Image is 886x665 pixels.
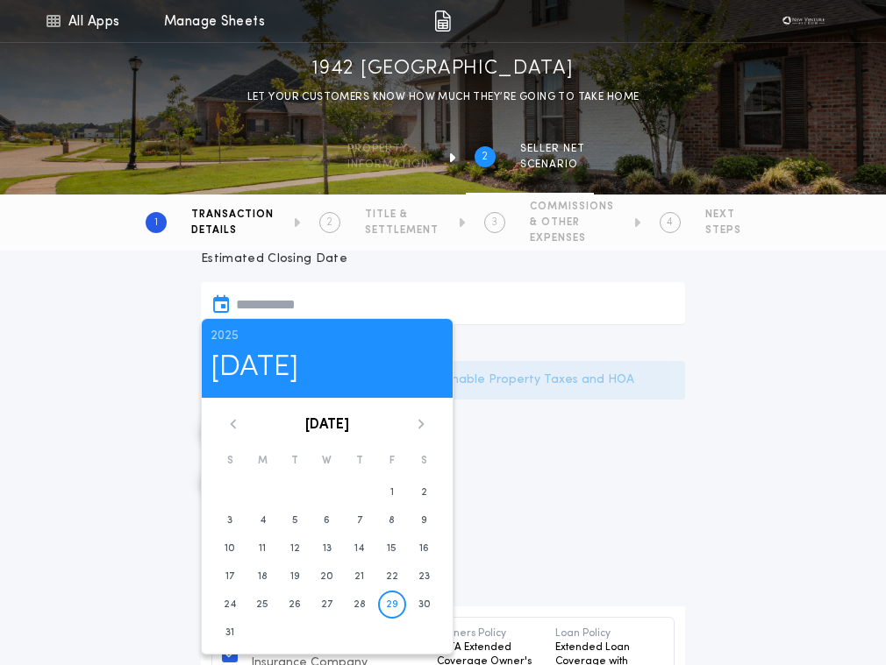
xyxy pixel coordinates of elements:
[227,513,232,527] time: 3
[365,208,439,222] span: TITLE &
[346,562,374,591] button: 21
[312,55,573,83] h1: 1942 [GEOGRAPHIC_DATA]
[247,450,279,471] div: M
[279,450,311,471] div: T
[346,534,374,562] button: 14
[216,506,244,534] button: 3
[555,626,660,640] p: Loan Policy
[320,569,333,584] time: 20
[530,231,614,245] span: EXPENSES
[211,328,444,345] p: 2025
[346,506,374,534] button: 7
[387,541,397,555] time: 15
[520,142,585,156] span: SELLER NET
[248,506,276,534] button: 4
[419,541,429,555] time: 16
[378,591,406,619] button: 29
[667,216,673,230] h2: 4
[216,591,244,619] button: 24
[491,216,497,230] h2: 3
[321,598,332,612] time: 27
[290,569,300,584] time: 19
[281,534,309,562] button: 12
[281,506,309,534] button: 5
[530,216,614,230] span: & OTHER
[421,513,427,527] time: 9
[411,506,439,534] button: 9
[154,216,158,230] h2: 1
[389,513,395,527] time: 8
[290,541,300,555] time: 12
[347,158,429,172] span: information
[248,591,276,619] button: 25
[411,478,439,506] button: 2
[354,569,364,584] time: 21
[211,345,444,390] h1: [DATE]
[354,598,366,612] time: 28
[365,223,439,237] span: SETTLEMENT
[411,534,439,562] button: 16
[311,450,344,471] div: W
[705,208,741,222] span: NEXT
[216,619,244,647] button: 31
[201,251,685,268] p: Estimated Closing Date
[378,478,406,506] button: 1
[777,12,830,30] img: vs-icon
[375,450,408,471] div: F
[313,591,341,619] button: 27
[437,626,541,640] p: Owners Policy
[357,513,362,527] time: 7
[386,569,398,584] time: 22
[520,158,585,172] span: SCENARIO
[225,569,234,584] time: 17
[191,223,274,237] span: DETAILS
[418,598,431,612] time: 30
[256,598,268,612] time: 25
[260,513,266,527] time: 4
[324,513,330,527] time: 6
[421,485,427,499] time: 2
[248,562,276,591] button: 18
[354,541,364,555] time: 14
[247,88,639,106] p: LET YOUR CUSTOMERS KNOW HOW MUCH THEY’RE GOING TO TAKE HOME
[434,11,451,32] img: img
[705,223,741,237] span: STEPS
[191,208,274,222] span: TRANSACTION
[326,216,332,230] h2: 2
[530,200,614,214] span: COMMISSIONS
[313,534,341,562] button: 13
[346,591,374,619] button: 28
[313,506,341,534] button: 6
[378,506,406,534] button: 8
[313,562,341,591] button: 20
[281,562,309,591] button: 19
[390,485,394,499] time: 1
[343,450,375,471] div: T
[482,150,488,164] h2: 2
[418,569,430,584] time: 23
[386,598,398,612] time: 29
[248,534,276,562] button: 11
[378,534,406,562] button: 15
[216,562,244,591] button: 17
[258,569,268,584] time: 18
[411,591,439,619] button: 30
[289,598,301,612] time: 26
[323,541,332,555] time: 13
[225,626,234,640] time: 31
[259,541,266,555] time: 11
[408,450,440,471] div: S
[281,591,309,619] button: 26
[411,562,439,591] button: 23
[225,541,235,555] time: 10
[216,534,244,562] button: 10
[305,414,349,435] button: [DATE]
[378,562,406,591] button: 22
[224,598,236,612] time: 24
[214,450,247,471] div: S
[292,513,298,527] time: 5
[347,142,429,156] span: Property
